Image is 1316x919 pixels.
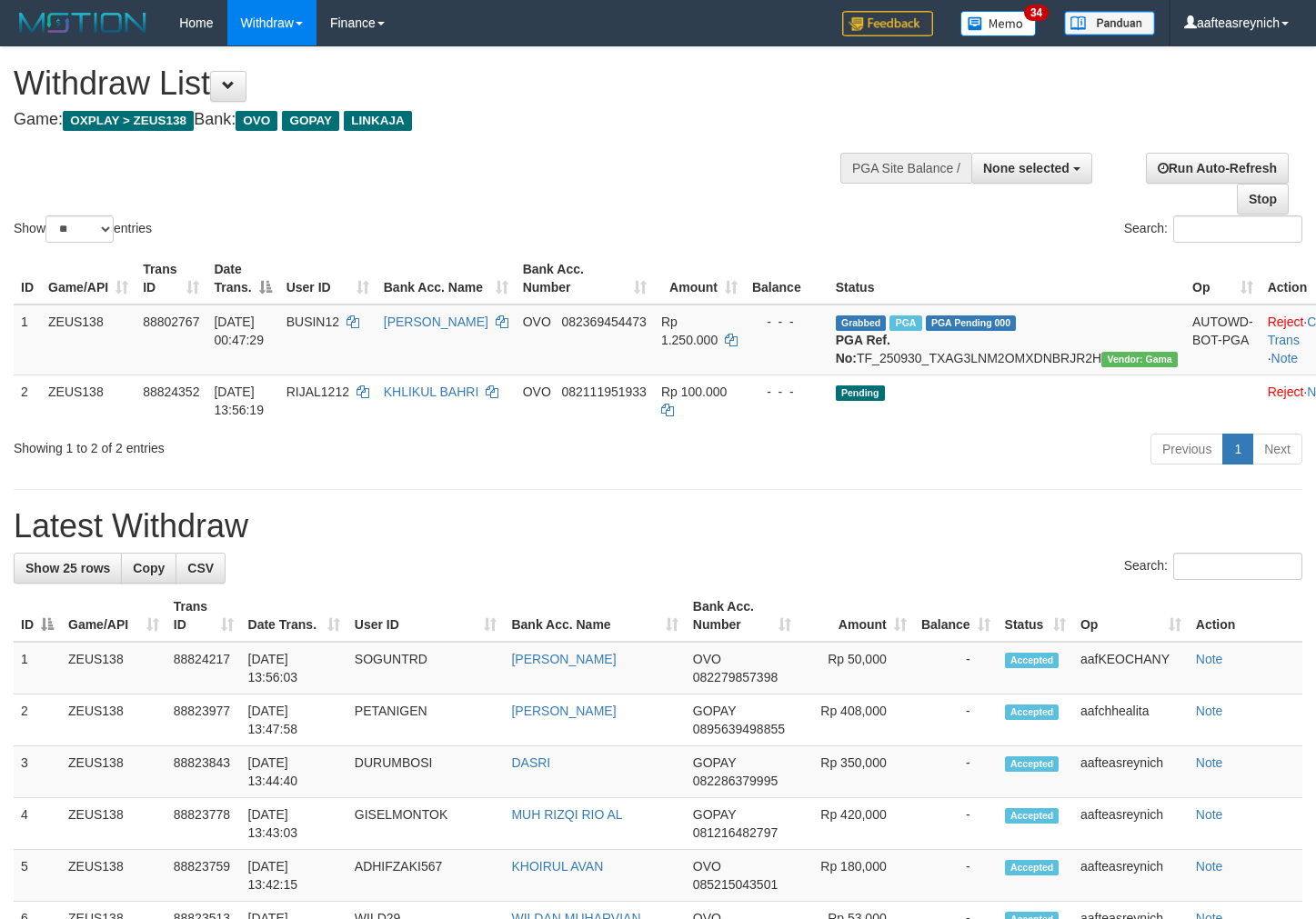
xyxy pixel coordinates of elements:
th: ID: activate to sort column descending [14,590,61,642]
h1: Latest Withdraw [14,508,1302,544]
td: ZEUS138 [61,694,166,746]
td: aafteasreynich [1073,850,1189,902]
th: Bank Acc. Number: activate to sort column ascending [516,253,654,305]
span: Accepted [1005,808,1060,824]
td: - [914,694,998,746]
span: Marked by aafsreyleap [889,315,921,331]
button: None selected [971,153,1092,184]
span: Rp 1.250.000 [661,315,718,347]
span: Pending [836,385,885,401]
a: DASRI [511,755,550,770]
a: Next [1252,434,1302,464]
td: ZEUS138 [61,850,166,902]
td: 4 [14,798,61,850]
a: Previous [1150,434,1223,464]
a: Note [1196,704,1223,718]
th: Status [829,253,1185,305]
span: Copy [133,561,165,575]
td: ZEUS138 [41,305,136,375]
a: KHLIKUL BAHRI [384,385,479,399]
td: 88823843 [166,746,241,798]
span: GOPAY [693,755,736,770]
span: GOPAY [693,704,736,718]
span: Copy 082111951933 to clipboard [561,385,646,399]
span: LINKAJA [344,111,412,131]
td: Rp 420,000 [799,798,914,850]
span: Vendor URL: https://trx31.1velocity.biz [1101,352,1178,367]
a: [PERSON_NAME] [511,704,616,718]
td: ZEUS138 [41,375,136,426]
a: Reject [1268,385,1304,399]
label: Search: [1124,215,1302,243]
span: OXPLAY > ZEUS138 [63,111,194,131]
span: Accepted [1005,704,1060,720]
input: Search: [1173,215,1302,243]
td: aafchhealita [1073,694,1189,746]
span: GOPAY [693,807,736,822]
span: OVO [523,385,551,399]
span: Grabbed [836,315,887,331]
a: MUH RIZQI RIO AL [511,807,622,822]
th: Game/API: activate to sort column ascending [61,590,166,642]
span: RIJAL1212 [286,385,349,399]
span: [DATE] 00:47:29 [214,315,264,347]
td: aafteasreynich [1073,746,1189,798]
span: None selected [983,161,1070,175]
span: OVO [523,315,551,329]
a: Note [1196,755,1223,770]
a: Note [1271,351,1299,365]
td: 88823977 [166,694,241,746]
td: GISELMONTOK [347,798,505,850]
a: CSV [176,553,226,584]
td: 5 [14,850,61,902]
a: Show 25 rows [14,553,122,584]
td: ADHIFZAKI567 [347,850,505,902]
img: Feedback.jpg [842,11,933,36]
td: 1 [14,642,61,694]
th: Date Trans.: activate to sort column descending [206,253,278,305]
th: Bank Acc. Name: activate to sort column ascending [377,253,516,305]
th: Amount: activate to sort column ascending [654,253,745,305]
span: Copy 0895639498855 to clipboard [693,722,785,736]
span: Rp 100.000 [661,385,727,399]
span: 34 [1024,5,1049,21]
div: Showing 1 to 2 of 2 entries [14,432,535,457]
td: 2 [14,694,61,746]
span: Copy 085215043501 to clipboard [693,877,778,892]
th: Game/API: activate to sort column ascending [41,253,136,305]
td: ZEUS138 [61,746,166,798]
h1: Withdraw List [14,65,859,102]
span: Copy 082279857398 to clipboard [693,670,778,684]
td: 88824217 [166,642,241,694]
td: aafKEOCHANY [1073,642,1189,694]
th: Trans ID: activate to sort column ascending [136,253,206,305]
a: Note [1196,652,1223,666]
th: Bank Acc. Number: activate to sort column ascending [686,590,799,642]
input: Search: [1173,553,1302,580]
a: Reject [1268,315,1304,329]
td: DURUMBOSI [347,746,505,798]
img: Button%20Memo.svg [960,11,1037,36]
label: Show entries [14,215,152,243]
th: Trans ID: activate to sort column ascending [166,590,241,642]
span: OVO [236,111,277,131]
td: TF_250930_TXAG3LNM2OMXDNBRJR2H [829,305,1185,375]
td: [DATE] 13:42:15 [241,850,347,902]
th: Amount: activate to sort column ascending [799,590,914,642]
td: - [914,798,998,850]
td: - [914,850,998,902]
img: panduan.png [1064,11,1155,35]
td: Rp 180,000 [799,850,914,902]
td: 2 [14,375,41,426]
td: [DATE] 13:56:03 [241,642,347,694]
th: Action [1189,590,1302,642]
th: Status: activate to sort column ascending [998,590,1073,642]
th: ID [14,253,41,305]
div: PGA Site Balance / [840,153,971,184]
td: 1 [14,305,41,375]
span: OVO [693,859,721,874]
td: 88823778 [166,798,241,850]
td: 88823759 [166,850,241,902]
th: User ID: activate to sort column ascending [347,590,505,642]
td: Rp 50,000 [799,642,914,694]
